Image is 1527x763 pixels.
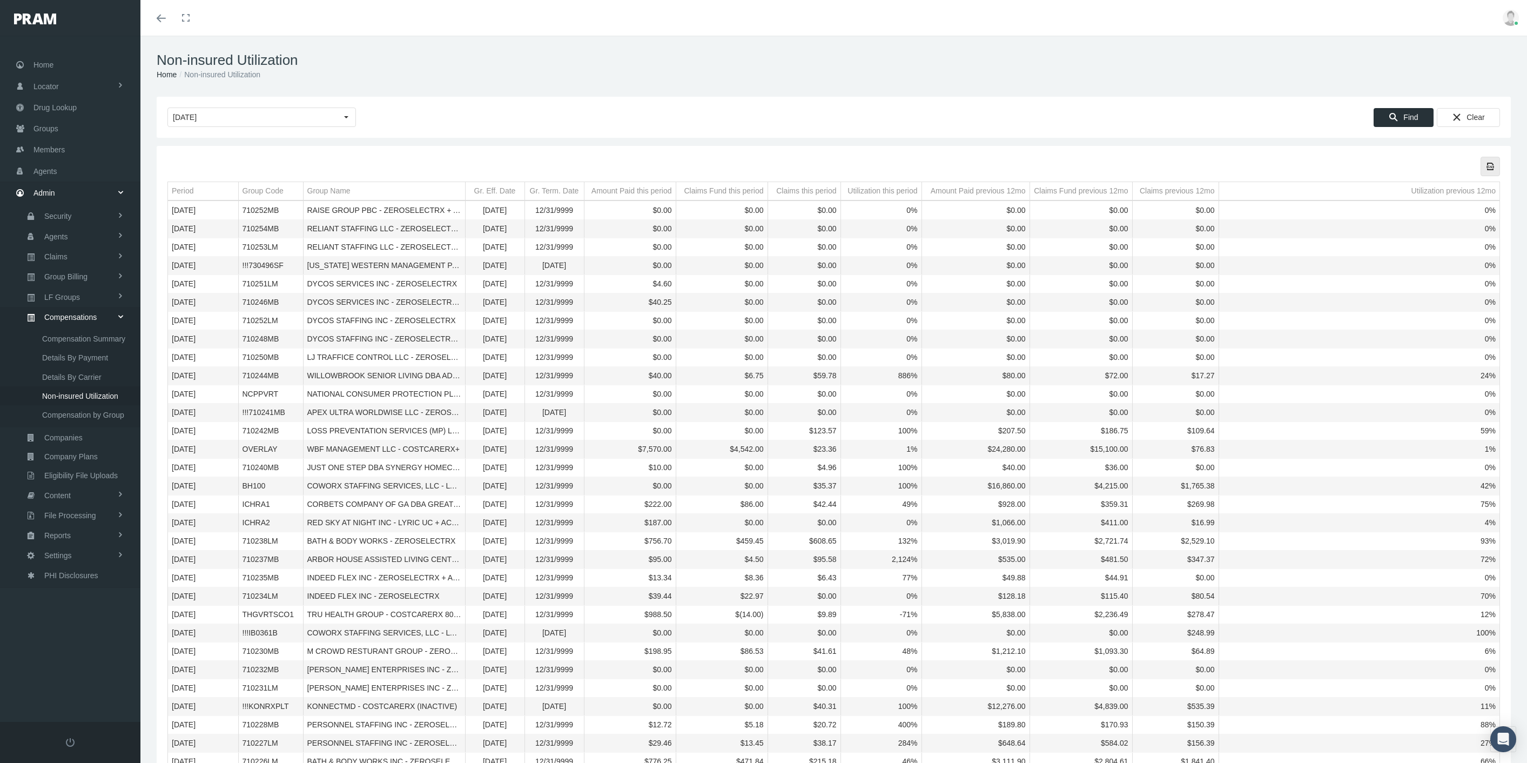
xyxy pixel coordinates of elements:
[303,367,465,385] td: WILLOWBROOK SENIOR LIVING DBA ADAVA CARE - ZEROSELECTRX + ACA
[1503,10,1519,26] img: user-placeholder.jpg
[465,532,524,551] td: [DATE]
[524,716,584,734] td: 12/31/9999
[238,551,303,569] td: 710237MB
[524,312,584,330] td: 12/31/9999
[465,275,524,293] td: [DATE]
[1219,532,1499,551] td: 93%
[168,587,238,606] td: [DATE]
[840,569,921,587] td: 77%
[1219,422,1499,440] td: 59%
[465,569,524,587] td: [DATE]
[524,661,584,679] td: 12/31/9999
[303,182,465,200] td: Column Group Name
[44,308,97,326] span: Compensations
[238,220,303,238] td: 710254MB
[238,698,303,716] td: !!!KONRXPLT
[168,182,238,200] td: Column Period
[1136,205,1215,216] div: $0.00
[1467,113,1484,122] span: Clear
[840,477,921,496] td: 100%
[238,679,303,698] td: 710231LM
[168,367,238,385] td: [DATE]
[303,661,465,679] td: [PERSON_NAME] ENTERPRISES INC - ZEROSELECTRX + ACA
[524,202,584,220] td: 12/31/9999
[44,288,80,306] span: LF Groups
[840,330,921,349] td: 0%
[238,624,303,642] td: !!!IB0361B
[168,569,238,587] td: [DATE]
[1219,349,1499,367] td: 0%
[524,551,584,569] td: 12/31/9999
[524,404,584,422] td: [DATE]
[1219,624,1499,642] td: 100%
[238,182,303,200] td: Column Group Code
[840,275,921,293] td: 0%
[44,566,98,585] span: PHI Disclosures
[238,606,303,624] td: THGVRTSCO1
[238,385,303,404] td: NCPPVRT
[238,330,303,349] td: 710248MB
[840,349,921,367] td: 0%
[1219,716,1499,734] td: 88%
[44,486,71,505] span: Content
[238,459,303,477] td: 710240MB
[168,312,238,330] td: [DATE]
[465,551,524,569] td: [DATE]
[157,70,177,79] a: Home
[44,447,98,466] span: Company Plans
[1132,182,1219,200] td: Column Claims previous 12mo
[168,624,238,642] td: [DATE]
[524,349,584,367] td: 12/31/9999
[42,406,124,424] span: Compensation by Group
[1034,186,1128,196] div: Claims Fund previous 12mo
[680,205,764,216] div: $0.00
[303,551,465,569] td: ARBOR HOUSE ASSISTED LIVING CENTRS LLC - ZEROSELECTRX + ACA
[465,330,524,349] td: [DATE]
[465,422,524,440] td: [DATE]
[772,205,837,216] div: $0.00
[238,422,303,440] td: 710242MB
[33,139,65,160] span: Members
[840,440,921,459] td: 1%
[168,349,238,367] td: [DATE]
[303,514,465,532] td: RED SKY AT NIGHT INC - LYRIC UC + ACUTERX
[588,224,672,234] div: $0.00
[238,514,303,532] td: ICHRA2
[840,220,921,238] td: 0%
[1219,367,1499,385] td: 24%
[465,238,524,257] td: [DATE]
[14,14,56,24] img: PRAM_20_x_78.png
[524,642,584,661] td: 12/31/9999
[926,224,1026,234] div: $0.00
[243,186,284,196] div: Group Code
[465,606,524,624] td: [DATE]
[303,624,465,642] td: COWORX STAFFING SERVICES, LLC - LYRIC URGENT CARE + ACUTE RX + ACA (INACTIVE) (INACTIVE)
[1219,312,1499,330] td: 0%
[1034,205,1128,216] div: $0.00
[168,440,238,459] td: [DATE]
[1219,642,1499,661] td: 6%
[524,385,584,404] td: 12/31/9999
[524,734,584,753] td: 12/31/9999
[168,202,238,220] td: [DATE]
[588,242,672,252] div: $0.00
[584,182,676,200] td: Column Amount Paid this period
[1219,606,1499,624] td: 12%
[465,404,524,422] td: [DATE]
[303,587,465,606] td: INDEED FLEX INC - ZEROSELECTRX
[684,186,763,196] div: Claims Fund this period
[524,182,584,200] td: Column Gr. Term. Date
[168,275,238,293] td: [DATE]
[465,349,524,367] td: [DATE]
[238,349,303,367] td: 710250MB
[530,186,579,196] div: Gr. Term. Date
[465,496,524,514] td: [DATE]
[680,224,764,234] div: $0.00
[168,606,238,624] td: [DATE]
[303,238,465,257] td: RELIANT STAFFING LLC - ZEROSELECTRX
[168,642,238,661] td: [DATE]
[157,52,1511,69] h1: Non-insured Utilization
[524,496,584,514] td: 12/31/9999
[1219,496,1499,514] td: 75%
[465,661,524,679] td: [DATE]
